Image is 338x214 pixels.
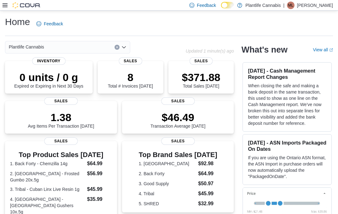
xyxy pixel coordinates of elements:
button: Open list of options [121,45,126,50]
dd: $64.99 [198,170,217,177]
p: 1.38 [28,111,94,124]
span: Sales [189,57,213,65]
dt: 1. [GEOGRAPHIC_DATA] [139,160,196,167]
span: Plantlife Cannabis [9,43,44,51]
span: ML [288,2,294,9]
span: Sales [161,137,195,145]
h3: [DATE] - Cash Management Report Changes [248,68,326,80]
p: 8 [108,71,153,84]
h3: Top Product Sales [DATE] [10,151,112,159]
button: Clear input [115,45,120,50]
span: Sales [119,57,142,65]
div: Transaction Average [DATE] [151,111,206,129]
dd: $45.99 [198,190,217,197]
dd: $35.99 [87,196,112,203]
span: Inventory [32,57,66,65]
svg: External link [329,48,333,52]
dd: $64.99 [87,160,112,167]
span: Feedback [197,2,216,8]
input: Dark Mode [221,2,234,8]
div: Expired or Expiring in Next 30 Days [14,71,83,89]
h1: Home [5,16,30,28]
p: 0 units / 0 g [14,71,83,84]
a: Feedback [34,18,65,30]
dt: 2. Back Forty [139,171,196,177]
h2: What's new [241,45,287,55]
span: Sales [44,97,78,105]
span: Feedback [44,21,63,27]
span: Sales [161,97,195,105]
dt: 3. Good Supply [139,181,196,187]
img: Cova [13,2,41,8]
dt: 5. SHRED [139,201,196,207]
dd: $45.99 [87,186,112,193]
a: View allExternal link [313,47,333,52]
dd: $32.99 [198,200,217,207]
p: $371.88 [182,71,220,84]
dd: $56.99 [87,170,112,177]
h3: [DATE] - ASN Imports Packaged On Dates [248,140,326,152]
h3: Top Brand Sales [DATE] [139,151,217,159]
p: | [283,2,284,9]
dt: 2. [GEOGRAPHIC_DATA] - Frosted Gumbo 20x.5g [10,171,84,183]
dd: $50.97 [198,180,217,187]
dt: 3. Tribal - Cuban Linx Live Resin 1g [10,186,84,192]
p: [PERSON_NAME] [297,2,333,9]
p: Updated 1 minute(s) ago [186,48,234,53]
p: Plantlife Cannabis [245,2,281,9]
dt: 1. Back Forty - Chemzilla 14g [10,160,84,167]
div: Mercedes Le Breton [287,2,294,9]
dt: 4. Tribal [139,191,196,197]
p: $46.49 [151,111,206,124]
div: Total Sales [DATE] [182,71,220,89]
p: When closing the safe and making a bank deposit in the same transaction, this used to show as one... [248,83,326,126]
div: Avg Items Per Transaction [DATE] [28,111,94,129]
div: Total # Invoices [DATE] [108,71,153,89]
dd: $92.98 [198,160,217,167]
span: Sales [44,137,78,145]
p: If you are using the Ontario ASN format, the ASN Import in purchase orders will now automatically... [248,155,326,180]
